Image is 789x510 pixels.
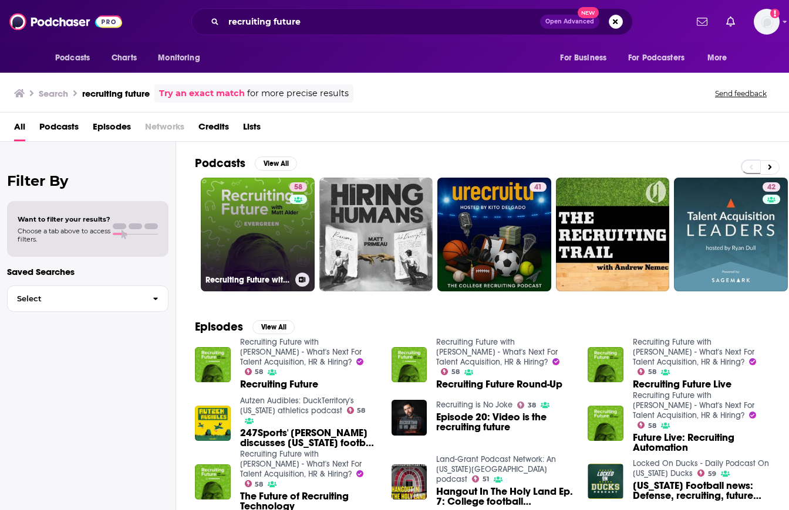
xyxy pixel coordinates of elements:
span: Monitoring [158,50,200,66]
span: Future Live: Recruiting Automation [633,433,770,453]
a: 58 [638,421,656,429]
a: Recruiting Future with Matt Alder - What's Next For Talent Acquisition, HR & Hiring? [633,390,754,420]
a: 58 [245,480,264,487]
button: open menu [47,47,105,69]
img: Recruiting Future Round-Up [392,347,427,383]
a: Recruiting Future Live [633,379,731,389]
span: 58 [451,369,460,375]
a: Show notifications dropdown [692,12,712,32]
span: 247Sports' [PERSON_NAME] discusses [US_STATE] football Recruiting, future of recruiting [240,428,377,448]
a: Recruiting Future with Matt Alder - What's Next For Talent Acquisition, HR & Hiring? [240,337,362,367]
div: Search podcasts, credits, & more... [191,8,633,35]
a: Episode 20: Video is the recruiting future [436,412,574,432]
span: For Business [560,50,606,66]
span: 41 [534,182,542,193]
a: Land-Grant Podcast Network: An Ohio State University podcast [436,454,556,484]
img: Oregon Football news: Defense, recruiting, future scheduling [588,464,623,499]
a: Recruiting Future with Matt Alder - What's Next For Talent Acquisition, HR & Hiring? [633,337,754,367]
span: Podcasts [55,50,90,66]
button: Select [7,285,168,312]
h2: Episodes [195,319,243,334]
span: Hangout In The Holy Land Ep. 7: College football recruiting's future [436,487,574,506]
img: 247Sports' Greg Biggins discusses Oregon football Recruiting, future of recruiting [195,406,231,441]
a: 42 [674,178,788,291]
a: 59 [697,470,716,477]
a: Podcasts [39,117,79,141]
a: EpisodesView All [195,319,295,334]
a: Recruiting is No Joke [436,400,512,410]
a: Episodes [93,117,131,141]
img: Recruiting Future [195,347,231,383]
span: for more precise results [247,87,349,100]
span: 58 [648,423,656,429]
a: Recruiting Future with Matt Alder - What's Next For Talent Acquisition, HR & Hiring? [240,449,362,479]
span: For Podcasters [628,50,685,66]
span: Choose a tab above to access filters. [18,227,110,243]
button: Show profile menu [754,9,780,35]
span: Want to filter your results? [18,215,110,223]
button: open menu [552,47,621,69]
p: Saved Searches [7,266,168,277]
a: 58Recruiting Future with [PERSON_NAME] - What's Next For Talent Acquisition, HR & Hiring? [201,178,315,291]
button: open menu [699,47,742,69]
img: Podchaser - Follow, Share and Rate Podcasts [9,11,122,33]
a: Recruiting Future with Matt Alder - What's Next For Talent Acquisition, HR & Hiring? [436,337,558,367]
span: Networks [145,117,184,141]
span: 58 [255,369,263,375]
a: Autzen Audibles: DuckTerritory's Oregon athletics podcast [240,396,354,416]
a: Lists [243,117,261,141]
h3: Search [39,88,68,99]
span: Charts [112,50,137,66]
span: 58 [255,482,263,487]
img: The Future of Recruiting Technology [195,464,231,500]
a: Recruiting Future Round-Up [436,379,562,389]
span: Logged in as patiencebaldacci [754,9,780,35]
a: 42 [763,182,780,192]
span: Open Advanced [545,19,594,25]
a: Show notifications dropdown [721,12,740,32]
button: View All [255,157,297,171]
button: open menu [150,47,215,69]
span: 42 [767,182,775,193]
a: 247Sports' Greg Biggins discusses Oregon football Recruiting, future of recruiting [240,428,377,448]
span: More [707,50,727,66]
a: PodcastsView All [195,156,297,171]
span: [US_STATE] Football news: Defense, recruiting, future scheduling [633,481,770,501]
a: Recruiting Future [240,379,318,389]
a: 58 [347,407,366,414]
img: Episode 20: Video is the recruiting future [392,400,427,436]
a: 38 [517,402,536,409]
input: Search podcasts, credits, & more... [224,12,540,31]
a: All [14,117,25,141]
img: Hangout In The Holy Land Ep. 7: College football recruiting's future [392,464,427,500]
button: open menu [621,47,702,69]
span: 59 [708,471,716,477]
button: Open AdvancedNew [540,15,599,29]
span: 58 [294,182,302,193]
span: 58 [648,369,656,375]
h3: Recruiting Future with [PERSON_NAME] - What's Next For Talent Acquisition, HR & Hiring? [205,275,291,285]
img: User Profile [754,9,780,35]
img: Recruiting Future Live [588,347,623,383]
a: 58 [289,182,307,192]
a: Future Live: Recruiting Automation [588,406,623,441]
a: Credits [198,117,229,141]
svg: Add a profile image [770,9,780,18]
span: 38 [528,403,536,408]
span: 51 [483,477,489,482]
span: 58 [357,408,365,413]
